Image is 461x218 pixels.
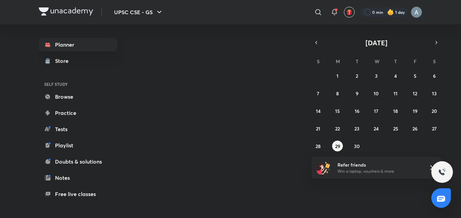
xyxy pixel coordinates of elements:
abbr: Friday [414,58,416,65]
abbr: September 21, 2025 [316,125,320,132]
div: Store [55,57,73,65]
button: September 21, 2025 [313,123,324,134]
button: September 10, 2025 [371,88,382,99]
img: avatar [346,9,352,15]
button: September 12, 2025 [410,88,421,99]
button: September 17, 2025 [371,105,382,116]
abbr: September 28, 2025 [316,143,321,149]
button: September 25, 2025 [390,123,401,134]
abbr: September 11, 2025 [394,90,398,97]
abbr: September 25, 2025 [393,125,398,132]
button: September 3, 2025 [371,70,382,81]
button: September 30, 2025 [352,141,362,151]
abbr: September 18, 2025 [393,108,398,114]
abbr: September 20, 2025 [432,108,437,114]
abbr: September 3, 2025 [375,73,378,79]
button: September 8, 2025 [332,88,343,99]
abbr: September 29, 2025 [335,143,340,149]
p: Win a laptop, vouchers & more [337,168,421,174]
button: September 15, 2025 [332,105,343,116]
abbr: September 6, 2025 [433,73,436,79]
button: September 14, 2025 [313,105,324,116]
img: Company Logo [39,7,93,16]
abbr: Monday [336,58,340,65]
button: September 18, 2025 [390,105,401,116]
abbr: September 26, 2025 [412,125,417,132]
h6: SELF STUDY [39,78,117,90]
button: September 4, 2025 [390,70,401,81]
a: Notes [39,171,117,185]
a: Practice [39,106,117,120]
abbr: September 23, 2025 [354,125,359,132]
h6: Refer friends [337,161,421,168]
img: ttu [438,168,446,176]
button: September 1, 2025 [332,70,343,81]
button: September 13, 2025 [429,88,440,99]
a: Company Logo [39,7,93,17]
abbr: September 1, 2025 [336,73,338,79]
button: September 9, 2025 [352,88,362,99]
abbr: September 24, 2025 [374,125,379,132]
button: September 11, 2025 [390,88,401,99]
abbr: September 13, 2025 [432,90,437,97]
img: AMAN KUMAR [411,6,422,18]
button: September 24, 2025 [371,123,382,134]
abbr: September 22, 2025 [335,125,340,132]
button: September 2, 2025 [352,70,362,81]
abbr: Wednesday [375,58,379,65]
button: September 5, 2025 [410,70,421,81]
abbr: September 8, 2025 [336,90,339,97]
button: September 28, 2025 [313,141,324,151]
abbr: Tuesday [356,58,358,65]
a: Browse [39,90,117,103]
img: streak [387,9,394,16]
abbr: Thursday [394,58,397,65]
abbr: September 16, 2025 [355,108,359,114]
abbr: September 15, 2025 [335,108,340,114]
abbr: September 12, 2025 [413,90,417,97]
a: Playlist [39,139,117,152]
a: Planner [39,38,117,51]
button: September 23, 2025 [352,123,362,134]
button: September 19, 2025 [410,105,421,116]
img: referral [317,161,330,174]
abbr: September 27, 2025 [432,125,437,132]
button: September 26, 2025 [410,123,421,134]
button: September 27, 2025 [429,123,440,134]
abbr: September 4, 2025 [394,73,397,79]
button: September 6, 2025 [429,70,440,81]
button: UPSC CSE - GS [110,5,167,19]
button: September 7, 2025 [313,88,324,99]
button: September 29, 2025 [332,141,343,151]
abbr: September 30, 2025 [354,143,360,149]
a: Store [39,54,117,68]
span: [DATE] [365,38,387,47]
a: Free live classes [39,187,117,201]
button: September 22, 2025 [332,123,343,134]
a: Tests [39,122,117,136]
abbr: September 7, 2025 [317,90,319,97]
button: avatar [344,7,355,18]
abbr: September 17, 2025 [374,108,378,114]
abbr: Saturday [433,58,436,65]
abbr: September 14, 2025 [316,108,321,114]
a: Doubts & solutions [39,155,117,168]
abbr: September 5, 2025 [414,73,416,79]
abbr: September 19, 2025 [413,108,417,114]
abbr: September 2, 2025 [356,73,358,79]
abbr: Sunday [317,58,320,65]
button: September 16, 2025 [352,105,362,116]
button: September 20, 2025 [429,105,440,116]
abbr: September 9, 2025 [356,90,358,97]
button: [DATE] [321,38,432,47]
abbr: September 10, 2025 [374,90,379,97]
